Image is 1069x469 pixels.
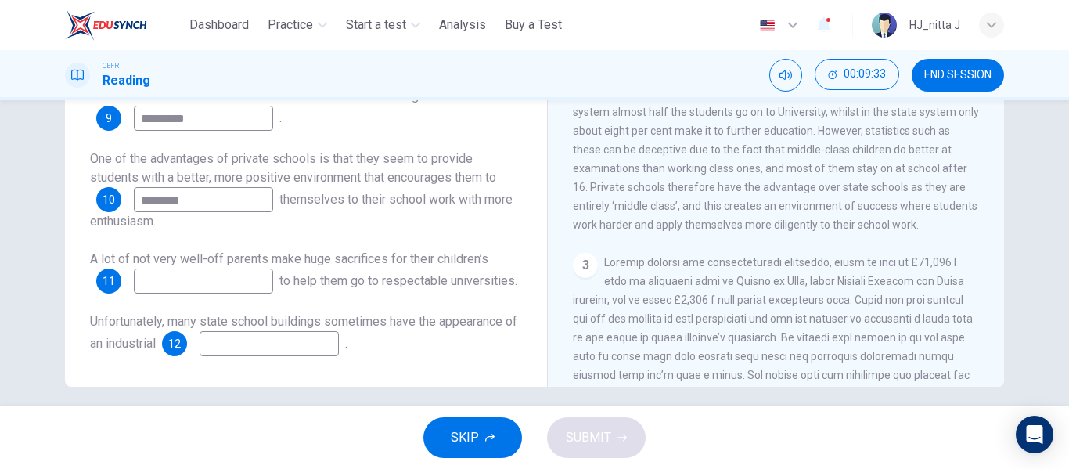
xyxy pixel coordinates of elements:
button: Analysis [433,11,492,39]
img: Profile picture [872,13,897,38]
span: Buy a Test [505,16,562,34]
span: One of the advantages of private schools is that they seem to provide students with a better, mor... [90,151,496,185]
span: Analysis [439,16,486,34]
img: en [758,20,777,31]
span: 12 [168,338,181,349]
button: END SESSION [912,59,1004,92]
span: CEFR [103,60,119,71]
span: A lot of not very well-off parents make huge sacrifices for their children’s [90,251,488,266]
span: Dashboard [189,16,249,34]
span: . [345,336,347,351]
span: The result of this system is evident and it has much English history embedded within it. The fact... [573,68,979,231]
div: Mute [769,59,802,92]
img: ELTC logo [65,9,147,41]
span: 00:09:33 [844,68,886,81]
h1: Reading [103,71,150,90]
button: Practice [261,11,333,39]
span: 9 [106,113,112,124]
span: Unfortunately, many state school buildings sometimes have the appearance of an industrial [90,314,517,351]
button: Buy a Test [499,11,568,39]
button: Dashboard [183,11,255,39]
span: Start a test [346,16,406,34]
a: ELTC logo [65,9,183,41]
span: SKIP [451,427,479,449]
span: 10 [103,194,115,205]
div: Hide [815,59,899,92]
span: END SESSION [924,69,992,81]
span: Practice [268,16,313,34]
span: . [279,110,282,125]
span: themselves to their school work with more enthusiasm. [90,192,513,229]
div: 3 [573,253,598,278]
button: 00:09:33 [815,59,899,90]
button: SKIP [423,417,522,458]
span: 11 [103,276,115,287]
div: Open Intercom Messenger [1016,416,1053,453]
span: to help them go to respectable universities. [279,273,517,288]
div: HJ_nitta J [909,16,960,34]
button: Start a test [340,11,427,39]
